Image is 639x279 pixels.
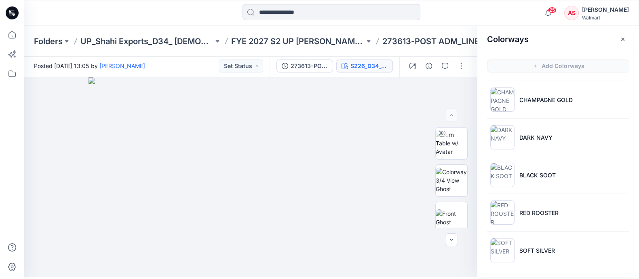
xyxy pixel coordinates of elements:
[487,34,529,44] h2: Colorways
[34,36,63,47] a: Folders
[422,60,435,72] button: Details
[519,96,573,104] p: CHAMPAGNE GOLD
[564,6,579,20] div: AS
[336,60,393,72] button: S226_D34_TT003_Country Stripe_Porcelain Beige_Dark Navy_8cm
[80,36,213,47] a: UP_Shahi Exports_D34_ [DEMOGRAPHIC_DATA] Bottoms
[34,62,145,70] span: Posted [DATE] 13:05 by
[519,246,555,255] p: SOFT SILVER
[490,87,515,112] img: CHAMPAGNE GOLD
[490,125,515,149] img: DARK NAVY
[490,163,515,187] img: BLACK SOOT
[582,5,629,15] div: [PERSON_NAME]
[89,77,421,277] img: eyJhbGciOiJIUzI1NiIsImtpZCI6IjAiLCJzbHQiOiJzZXMiLCJ0eXAiOiJKV1QifQ.eyJkYXRhIjp7InR5cGUiOiJzdG9yYW...
[519,133,553,142] p: DARK NAVY
[548,7,557,13] span: 25
[436,209,467,226] img: Front Ghost
[582,15,629,21] div: Walmart
[231,36,364,47] a: FYE 2027 S2 UP [PERSON_NAME] [PERSON_NAME]
[519,171,556,179] p: BLACK SOOT
[291,62,328,70] div: 273613-POST ADM_LINEN SKIRT
[490,200,515,225] img: RED ROOSTER
[519,209,559,217] p: RED ROOSTER
[99,62,145,69] a: [PERSON_NAME]
[490,238,515,262] img: SOFT SILVER
[436,168,467,193] img: Colorway 3/4 View Ghost
[350,62,388,70] div: S226_D34_TT003_Country Stripe_Porcelain Beige_Dark Navy_8cm
[276,60,333,72] button: 273613-POST ADM_LINEN SKIRT
[382,36,511,47] p: 273613-POST ADM_LINEN SKIRT
[436,130,467,156] img: Turn Table w/ Avatar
